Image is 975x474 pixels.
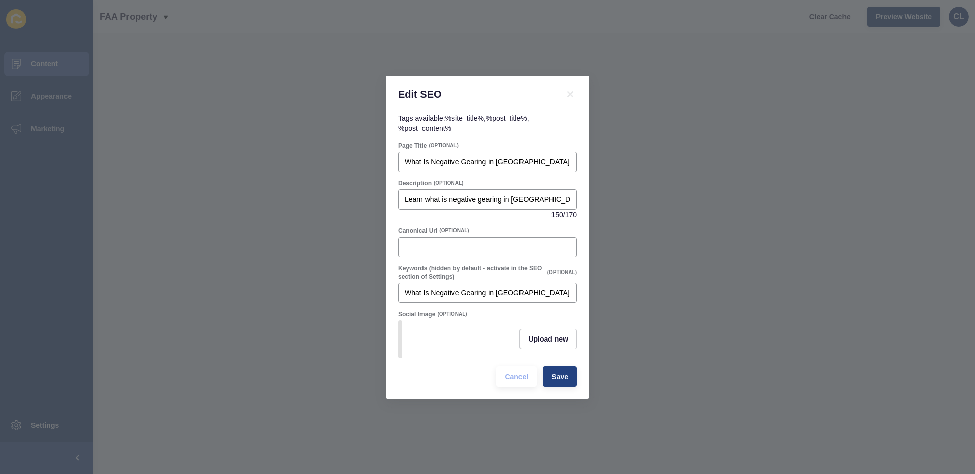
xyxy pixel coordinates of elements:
span: Upload new [528,334,568,344]
label: Page Title [398,142,427,150]
code: %site_title% [445,114,484,122]
label: Description [398,179,432,187]
h1: Edit SEO [398,88,551,101]
span: 150 [551,210,563,220]
span: Save [551,371,568,382]
span: / [563,210,565,220]
label: Canonical Url [398,227,437,235]
span: (OPTIONAL) [439,227,469,234]
span: 170 [565,210,577,220]
button: Upload new [519,329,577,349]
span: Cancel [505,371,528,382]
span: (OPTIONAL) [547,269,577,276]
button: Save [543,366,577,387]
span: (OPTIONAL) [437,311,467,318]
span: (OPTIONAL) [434,180,463,187]
label: Keywords (hidden by default - activate in the SEO section of Settings) [398,264,545,281]
code: %post_content% [398,124,451,132]
label: Social Image [398,310,435,318]
button: Cancel [496,366,537,387]
span: Tags available: , , [398,114,529,132]
span: (OPTIONAL) [429,142,458,149]
code: %post_title% [486,114,527,122]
